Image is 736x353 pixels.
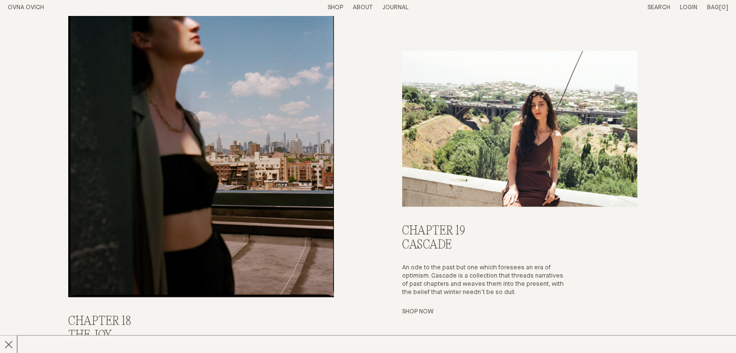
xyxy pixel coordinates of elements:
span: [0] [719,4,728,11]
a: Shop Now [402,308,434,314]
a: Home [8,4,44,11]
h2: Chapter 19 [402,224,567,238]
p: An ode to the past but one which foresees an era of optimism. Cascade is a collection that thread... [402,264,567,296]
h3: Cascade [402,238,567,252]
span: Bag [707,4,719,11]
a: Search [647,4,670,11]
a: Journal [382,4,408,11]
a: Shop [328,4,343,11]
a: Shop Now [402,51,637,206]
summary: About [353,4,373,12]
a: Login [680,4,697,11]
h2: Chapter 18 [68,314,254,328]
h3: The Joy [68,328,254,342]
